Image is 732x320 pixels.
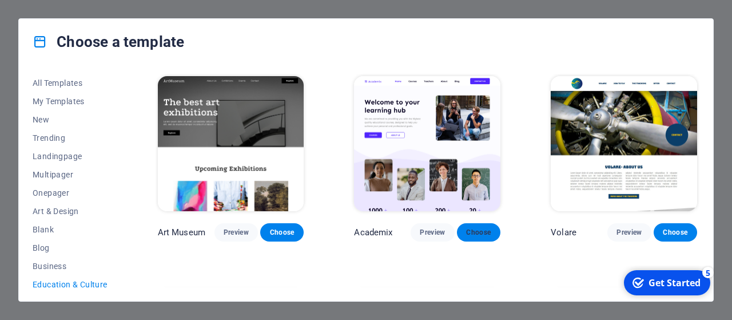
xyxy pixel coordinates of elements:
[214,223,258,242] button: Preview
[33,92,108,110] button: My Templates
[33,165,108,184] button: Multipager
[466,228,491,237] span: Choose
[354,76,500,211] img: Academix
[33,207,108,216] span: Art & Design
[224,228,249,237] span: Preview
[33,275,108,294] button: Education & Culture
[158,76,304,211] img: Art Museum
[33,243,108,252] span: Blog
[33,33,184,51] h4: Choose a template
[33,239,108,257] button: Blog
[354,227,392,238] p: Academix
[31,11,83,23] div: Get Started
[663,228,688,237] span: Choose
[33,152,108,161] span: Landingpage
[158,227,205,238] p: Art Museum
[33,170,108,179] span: Multipager
[420,228,445,237] span: Preview
[269,228,295,237] span: Choose
[260,223,304,242] button: Choose
[33,225,108,234] span: Blank
[33,133,108,143] span: Trending
[33,147,108,165] button: Landingpage
[33,74,108,92] button: All Templates
[33,97,108,106] span: My Templates
[33,115,108,124] span: New
[33,129,108,147] button: Trending
[654,223,697,242] button: Choose
[33,257,108,275] button: Business
[33,262,108,271] span: Business
[551,227,576,238] p: Volare
[457,223,500,242] button: Choose
[6,5,93,30] div: Get Started 5 items remaining, 0% complete
[85,1,96,13] div: 5
[33,110,108,129] button: New
[616,228,642,237] span: Preview
[411,223,454,242] button: Preview
[33,220,108,239] button: Blank
[33,202,108,220] button: Art & Design
[33,188,108,197] span: Onepager
[33,78,108,88] span: All Templates
[33,184,108,202] button: Onepager
[551,76,697,211] img: Volare
[33,280,108,289] span: Education & Culture
[607,223,651,242] button: Preview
